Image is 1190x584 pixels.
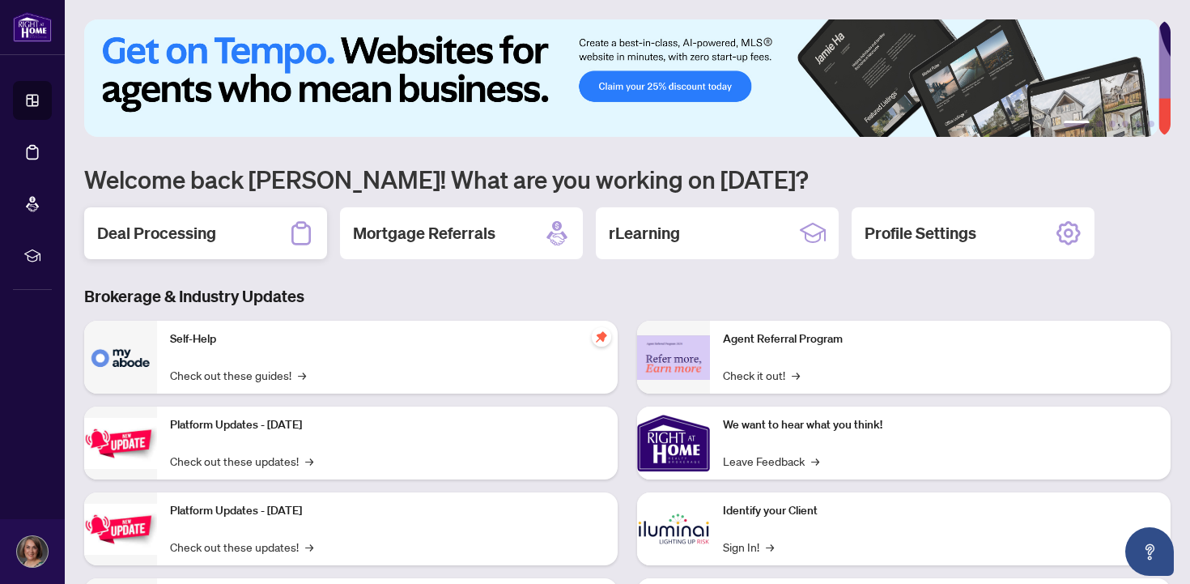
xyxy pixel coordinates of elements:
h2: rLearning [609,222,680,245]
span: → [298,366,306,384]
button: 2 [1096,121,1103,127]
img: Platform Updates - July 8, 2025 [84,504,157,555]
a: Check out these updates!→ [170,452,313,470]
button: 5 [1135,121,1141,127]
a: Leave Feedback→ [723,452,819,470]
h2: Deal Processing [97,222,216,245]
a: Sign In!→ [723,538,774,556]
button: Open asap [1125,527,1174,576]
img: Platform Updates - July 21, 2025 [84,418,157,469]
h2: Profile Settings [865,222,976,245]
span: → [792,366,800,384]
img: We want to hear what you think! [637,407,710,480]
img: Profile Icon [17,536,48,567]
button: 3 [1109,121,1116,127]
a: Check it out!→ [723,366,800,384]
span: → [305,538,313,556]
button: 6 [1148,121,1154,127]
span: pushpin [592,327,611,347]
button: 1 [1064,121,1090,127]
span: → [305,452,313,470]
span: → [811,452,819,470]
h3: Brokerage & Industry Updates [84,285,1171,308]
p: Agent Referral Program [723,330,1158,348]
span: → [766,538,774,556]
p: Self-Help [170,330,605,348]
img: logo [13,12,52,42]
img: Self-Help [84,321,157,394]
p: We want to hear what you think! [723,416,1158,434]
a: Check out these updates!→ [170,538,313,556]
img: Agent Referral Program [637,335,710,380]
img: Identify your Client [637,492,710,565]
p: Platform Updates - [DATE] [170,502,605,520]
p: Platform Updates - [DATE] [170,416,605,434]
p: Identify your Client [723,502,1158,520]
a: Check out these guides!→ [170,366,306,384]
button: 4 [1122,121,1128,127]
img: Slide 0 [84,19,1158,137]
h1: Welcome back [PERSON_NAME]! What are you working on [DATE]? [84,164,1171,194]
h2: Mortgage Referrals [353,222,495,245]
